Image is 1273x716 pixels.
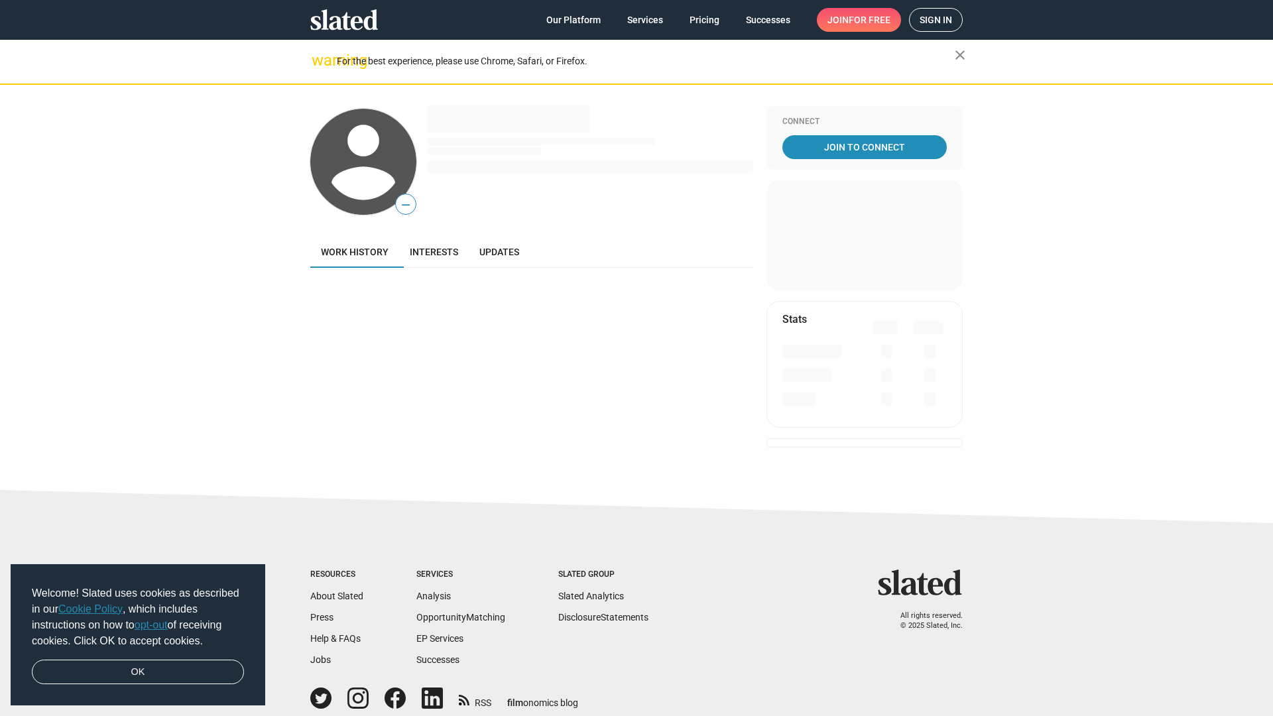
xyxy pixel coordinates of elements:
[886,611,963,630] p: All rights reserved. © 2025 Slated, Inc.
[459,689,491,709] a: RSS
[827,8,890,32] span: Join
[310,236,399,268] a: Work history
[416,612,505,623] a: OpportunityMatching
[785,135,944,159] span: Join To Connect
[396,196,416,213] span: —
[337,52,955,70] div: For the best experience, please use Chrome, Safari, or Firefox.
[310,654,331,665] a: Jobs
[909,8,963,32] a: Sign in
[416,569,505,580] div: Services
[135,619,168,630] a: opt-out
[546,8,601,32] span: Our Platform
[310,612,333,623] a: Press
[920,9,952,31] span: Sign in
[11,564,265,706] div: cookieconsent
[536,8,611,32] a: Our Platform
[469,236,530,268] a: Updates
[416,654,459,665] a: Successes
[849,8,890,32] span: for free
[782,312,807,326] mat-card-title: Stats
[321,247,389,257] span: Work history
[310,591,363,601] a: About Slated
[310,569,363,580] div: Resources
[679,8,730,32] a: Pricing
[416,591,451,601] a: Analysis
[410,247,458,257] span: Interests
[58,603,123,615] a: Cookie Policy
[558,612,648,623] a: DisclosureStatements
[558,569,648,580] div: Slated Group
[507,686,578,709] a: filmonomics blog
[32,585,244,649] span: Welcome! Slated uses cookies as described in our , which includes instructions on how to of recei...
[558,591,624,601] a: Slated Analytics
[627,8,663,32] span: Services
[507,697,523,708] span: film
[32,660,244,685] a: dismiss cookie message
[782,117,947,127] div: Connect
[952,47,968,63] mat-icon: close
[782,135,947,159] a: Join To Connect
[479,247,519,257] span: Updates
[617,8,674,32] a: Services
[746,8,790,32] span: Successes
[312,52,328,68] mat-icon: warning
[399,236,469,268] a: Interests
[416,633,463,644] a: EP Services
[310,633,361,644] a: Help & FAQs
[817,8,901,32] a: Joinfor free
[735,8,801,32] a: Successes
[690,8,719,32] span: Pricing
